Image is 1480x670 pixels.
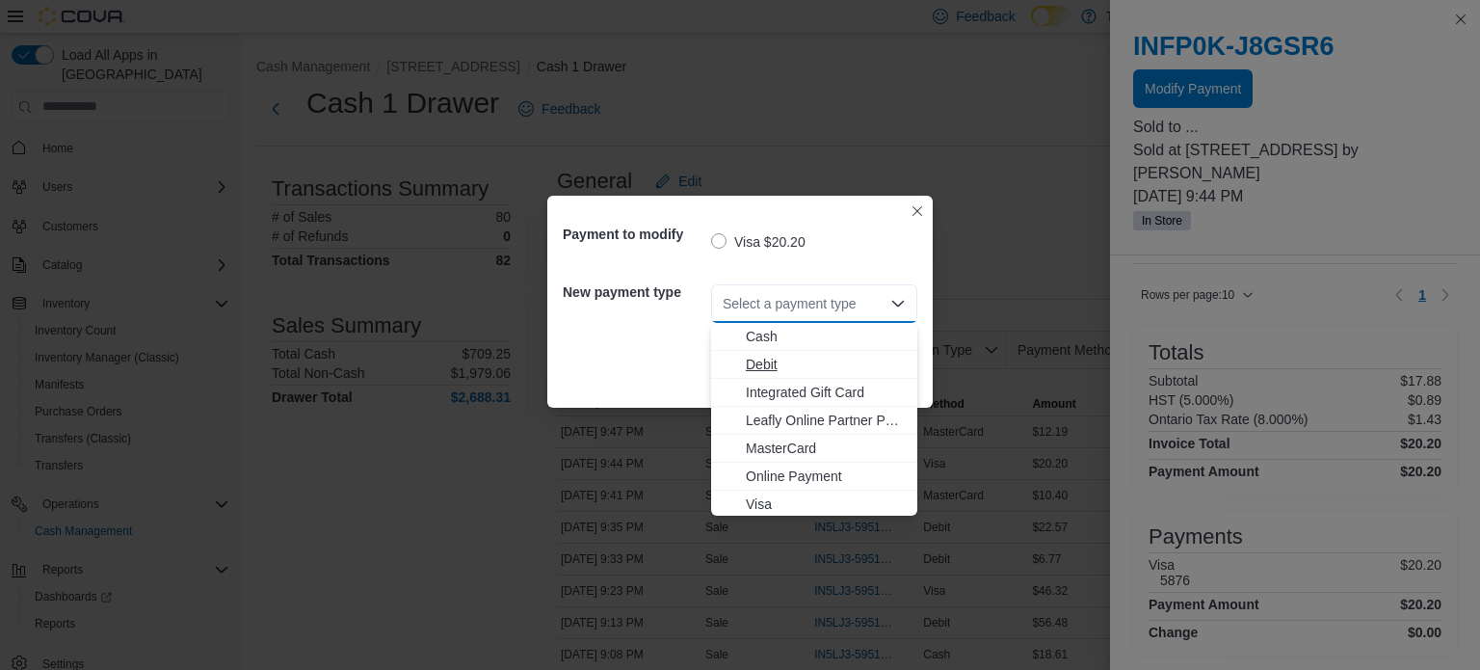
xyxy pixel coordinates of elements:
button: Leafly Online Partner Payment [711,407,917,435]
span: Visa [746,495,906,514]
button: Visa [711,491,917,519]
button: MasterCard [711,435,917,463]
button: Integrated Gift Card [711,379,917,407]
h5: Payment to modify [563,215,707,254]
span: Cash [746,327,906,346]
span: Integrated Gift Card [746,383,906,402]
span: Debit [746,355,906,374]
span: MasterCard [746,439,906,458]
span: Leafly Online Partner Payment [746,411,906,430]
span: Online Payment [746,467,906,486]
button: Online Payment [711,463,917,491]
label: Visa $20.20 [711,230,806,254]
button: Debit [711,351,917,379]
input: Accessible screen reader label [723,292,725,315]
button: Closes this modal window [906,200,929,223]
button: Cash [711,323,917,351]
button: Close list of options [890,296,906,311]
h5: New payment type [563,273,707,311]
div: Choose from the following options [711,323,917,519]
